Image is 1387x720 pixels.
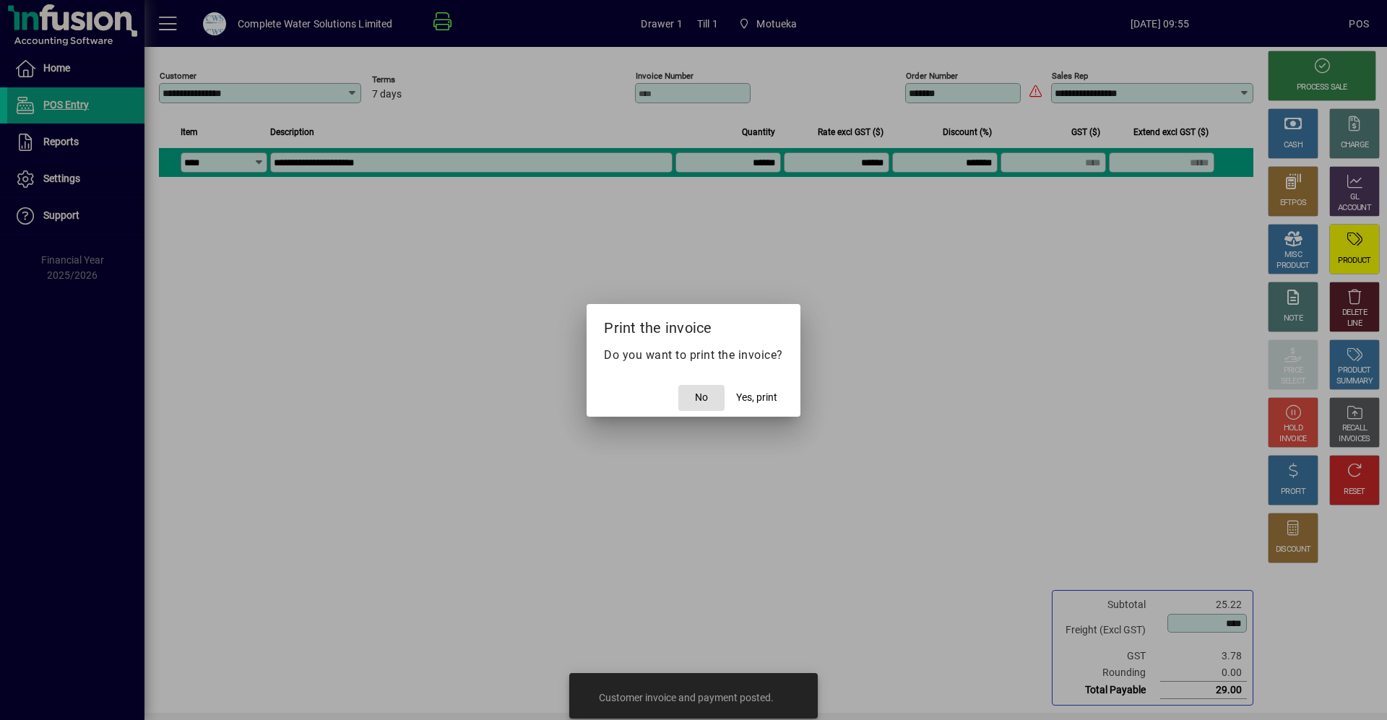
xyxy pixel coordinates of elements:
[587,304,800,346] h2: Print the invoice
[736,390,777,405] span: Yes, print
[730,385,783,411] button: Yes, print
[695,390,708,405] span: No
[678,385,725,411] button: No
[604,347,783,364] p: Do you want to print the invoice?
